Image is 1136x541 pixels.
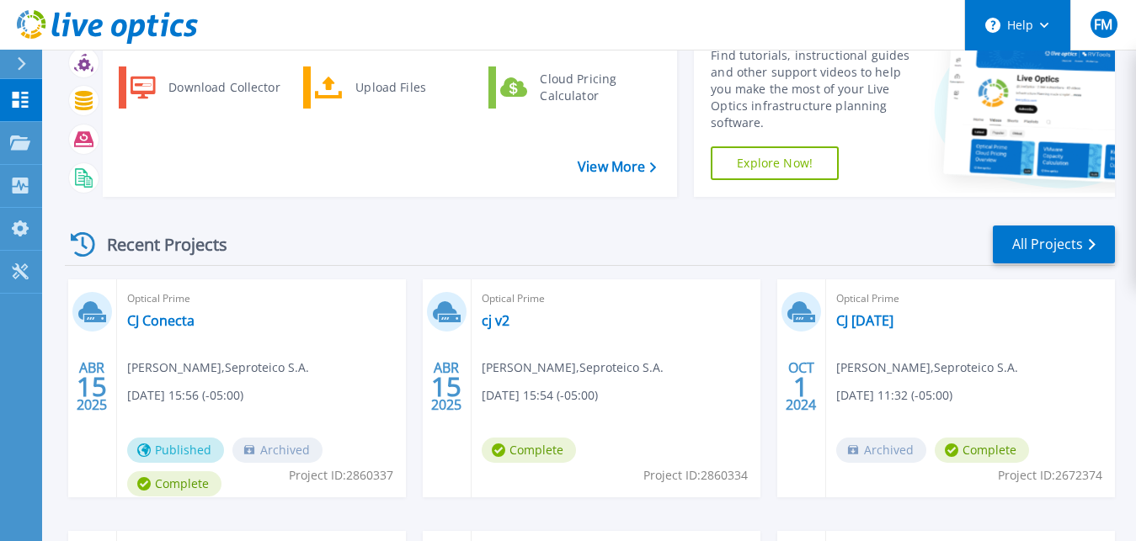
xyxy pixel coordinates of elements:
span: Optical Prime [127,289,396,308]
div: Find tutorials, instructional guides and other support videos to help you make the most of your L... [711,47,920,131]
span: 15 [431,379,461,394]
a: Upload Files [303,66,476,109]
span: 1 [793,379,808,394]
span: [PERSON_NAME] , Seproteico S.A. [836,358,1018,377]
a: Download Collector [119,66,291,109]
div: Upload Files [347,71,472,104]
span: [PERSON_NAME] , Seproteico S.A. [482,358,664,377]
a: cj v2 [482,312,509,329]
span: Optical Prime [836,289,1105,308]
div: ABR 2025 [76,356,108,417]
span: FM [1094,18,1112,31]
span: [DATE] 11:32 (-05:00) [836,386,952,405]
span: [PERSON_NAME] , Seproteico S.A. [127,358,309,377]
a: All Projects [993,225,1115,263]
div: Recent Projects [65,224,250,265]
div: ABR 2025 [430,356,462,417]
a: Cloud Pricing Calculator [488,66,661,109]
div: Cloud Pricing Calculator [531,71,656,104]
span: Complete [127,471,221,496]
div: OCT 2024 [785,356,817,417]
span: Published [127,438,224,463]
span: Complete [482,438,576,463]
span: Project ID: 2672374 [998,466,1102,485]
span: Archived [232,438,323,463]
span: Complete [935,438,1029,463]
span: Archived [836,438,926,463]
span: Project ID: 2860334 [643,466,748,485]
a: View More [578,159,656,175]
span: Project ID: 2860337 [289,466,393,485]
a: CJ [DATE] [836,312,893,329]
div: Download Collector [160,71,287,104]
a: Explore Now! [711,146,839,180]
span: [DATE] 15:54 (-05:00) [482,386,598,405]
span: [DATE] 15:56 (-05:00) [127,386,243,405]
span: 15 [77,379,107,394]
span: Optical Prime [482,289,750,308]
a: CJ Conecta [127,312,195,329]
